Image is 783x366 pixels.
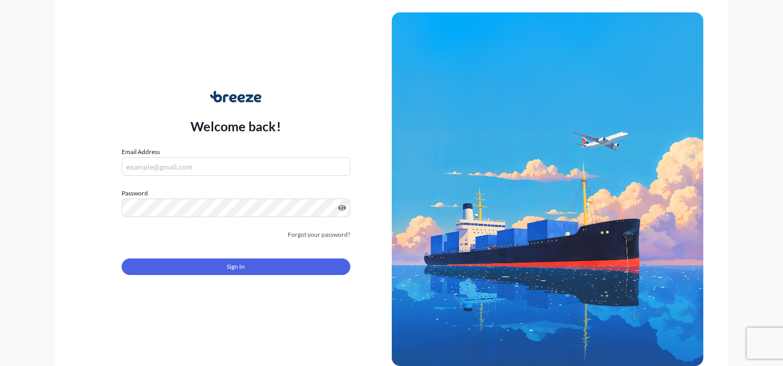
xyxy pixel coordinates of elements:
p: Welcome back! [190,118,281,134]
img: Ship illustration [392,12,703,366]
button: Show password [338,204,346,212]
label: Password [122,188,350,199]
button: Sign In [122,258,350,275]
input: example@gmail.com [122,157,350,176]
span: Sign In [227,262,245,272]
label: Email Address [122,147,160,157]
a: Forgot your password? [288,230,350,240]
